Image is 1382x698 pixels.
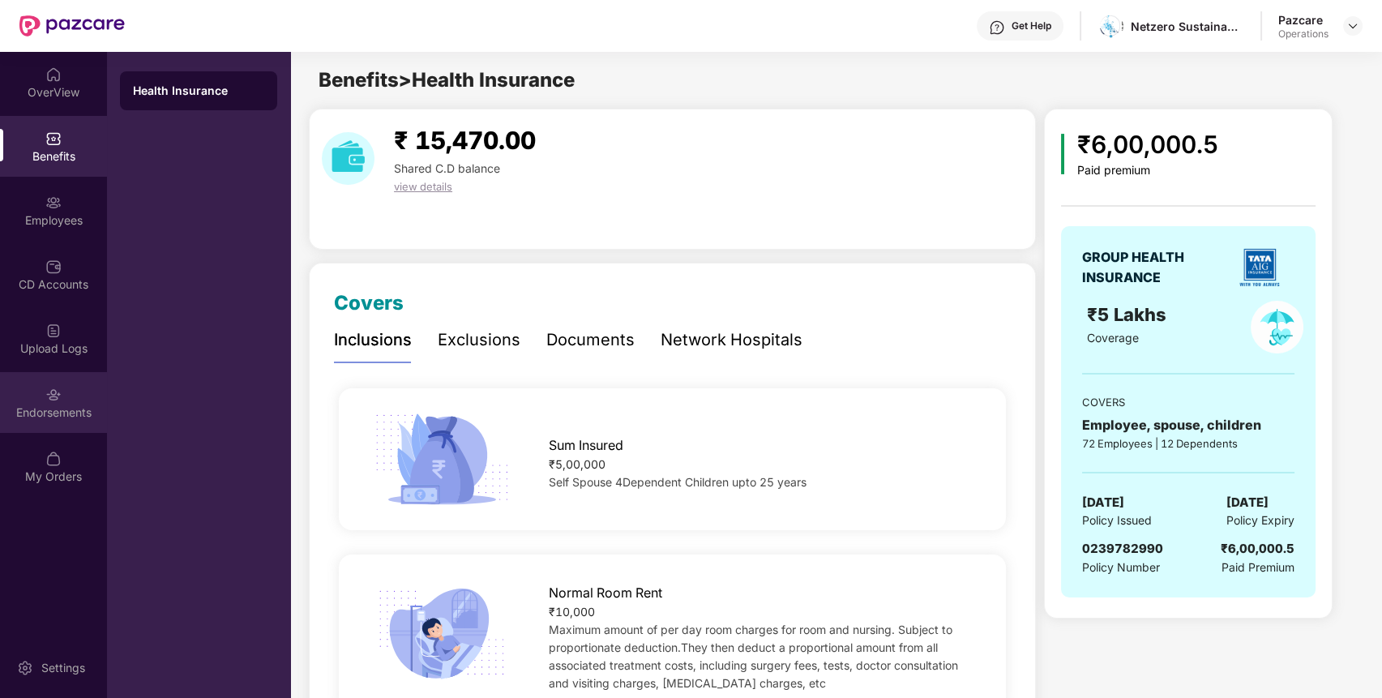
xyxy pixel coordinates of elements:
[1222,559,1294,576] span: Paid Premium
[369,583,515,684] img: icon
[319,68,575,92] span: Benefits > Health Insurance
[1082,560,1160,574] span: Policy Number
[661,328,802,353] div: Network Hospitals
[45,195,62,211] img: svg+xml;base64,PHN2ZyBpZD0iRW1wbG95ZWVzIiB4bWxucz0iaHR0cDovL3d3dy53My5vcmcvMjAwMC9zdmciIHdpZHRoPS...
[1226,512,1294,529] span: Policy Expiry
[1082,435,1294,452] div: 72 Employees | 12 Dependents
[1082,512,1152,529] span: Policy Issued
[19,15,125,36] img: New Pazcare Logo
[1087,331,1139,345] span: Coverage
[394,126,536,155] span: ₹ 15,470.00
[1278,28,1329,41] div: Operations
[1278,12,1329,28] div: Pazcare
[45,66,62,83] img: svg+xml;base64,PHN2ZyBpZD0iSG9tZSIgeG1sbnM9Imh0dHA6Ly93d3cudzMub3JnLzIwMDAvc3ZnIiB3aWR0aD0iMjAiIG...
[45,131,62,147] img: svg+xml;base64,PHN2ZyBpZD0iQmVuZWZpdHMiIHhtbG5zPSJodHRwOi8vd3d3LnczLm9yZy8yMDAwL3N2ZyIgd2lkdGg9Ij...
[1082,247,1224,288] div: GROUP HEALTH INSURANCE
[133,83,264,99] div: Health Insurance
[546,328,635,353] div: Documents
[1231,239,1288,296] img: insurerLogo
[394,180,452,193] span: view details
[1082,394,1294,410] div: COVERS
[549,603,976,621] div: ₹10,000
[1221,539,1294,559] div: ₹6,00,000.5
[334,291,404,315] span: Covers
[1251,301,1303,353] img: policyIcon
[322,132,374,185] img: download
[1087,304,1171,325] span: ₹5 Lakhs
[45,451,62,467] img: svg+xml;base64,PHN2ZyBpZD0iTXlfT3JkZXJzIiBkYXRhLW5hbWU9Ik15IE9yZGVycyIgeG1sbnM9Imh0dHA6Ly93d3cudz...
[45,323,62,339] img: svg+xml;base64,PHN2ZyBpZD0iVXBsb2FkX0xvZ3MiIGRhdGEtbmFtZT0iVXBsb2FkIExvZ3MiIHhtbG5zPSJodHRwOi8vd3...
[1082,541,1163,556] span: 0239782990
[394,161,500,175] span: Shared C.D balance
[1226,493,1269,512] span: [DATE]
[989,19,1005,36] img: svg+xml;base64,PHN2ZyBpZD0iSGVscC0zMngzMiIgeG1sbnM9Imh0dHA6Ly93d3cudzMub3JnLzIwMDAvc3ZnIiB3aWR0aD...
[17,660,33,676] img: svg+xml;base64,PHN2ZyBpZD0iU2V0dGluZy0yMHgyMCIgeG1sbnM9Imh0dHA6Ly93d3cudzMub3JnLzIwMDAvc3ZnIiB3aW...
[1100,15,1123,38] img: download%20(3).png
[1082,493,1124,512] span: [DATE]
[45,259,62,275] img: svg+xml;base64,PHN2ZyBpZD0iQ0RfQWNjb3VudHMiIGRhdGEtbmFtZT0iQ0QgQWNjb3VudHMiIHhtbG5zPSJodHRwOi8vd3...
[549,435,623,456] span: Sum Insured
[549,623,958,690] span: Maximum amount of per day room charges for room and nursing. Subject to proportionate deduction.T...
[549,475,807,489] span: Self Spouse 4Dependent Children upto 25 years
[334,328,412,353] div: Inclusions
[1077,126,1218,164] div: ₹6,00,000.5
[1346,19,1359,32] img: svg+xml;base64,PHN2ZyBpZD0iRHJvcGRvd24tMzJ4MzIiIHhtbG5zPSJodHRwOi8vd3d3LnczLm9yZy8yMDAwL3N2ZyIgd2...
[438,328,520,353] div: Exclusions
[1082,415,1294,435] div: Employee, spouse, children
[549,456,976,473] div: ₹5,00,000
[1131,19,1244,34] div: Netzero Sustainability
[45,387,62,403] img: svg+xml;base64,PHN2ZyBpZD0iRW5kb3JzZW1lbnRzIiB4bWxucz0iaHR0cDovL3d3dy53My5vcmcvMjAwMC9zdmciIHdpZH...
[1077,164,1218,178] div: Paid premium
[1061,134,1065,174] img: icon
[369,409,515,510] img: icon
[549,583,662,603] span: Normal Room Rent
[36,660,90,676] div: Settings
[1012,19,1051,32] div: Get Help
